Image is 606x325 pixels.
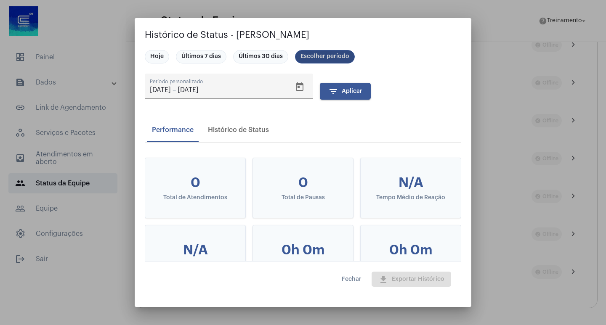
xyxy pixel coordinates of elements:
mat-chip: Últimos 7 dias [176,50,226,63]
div: Total de Pausas [266,195,340,201]
mat-chip: Hoje [145,50,169,63]
h2: Histórico de Status - [PERSON_NAME] [145,28,461,42]
button: Fechar [335,272,368,287]
input: Data inicial [150,86,171,94]
span: – [173,86,176,94]
div: 0 [266,175,340,191]
span: Aplicar [328,88,362,94]
div: 0 [159,175,232,191]
div: Tempo Médio de Reação [374,195,447,201]
input: Data final [178,86,247,94]
div: Performance [152,126,194,134]
mat-chip: Escolher período [295,50,355,63]
div: Total de Atendimentos [159,195,232,201]
mat-chip-list: Seleção de período [145,48,461,65]
div: N/A [374,175,447,191]
div: 0h 0m [266,242,340,258]
button: Open calendar [291,79,308,95]
span: Exportar Histórico [378,276,444,282]
mat-chip: Últimos 30 dias [233,50,288,63]
button: Aplicar [320,83,371,100]
div: N/A [159,242,232,258]
div: Histórico de Status [208,126,269,134]
div: 0h 0m [374,242,447,258]
span: Fechar [342,276,361,282]
button: Exportar Histórico [372,272,451,287]
mat-icon: download [378,275,388,285]
mat-icon: filter_list [328,87,338,97]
